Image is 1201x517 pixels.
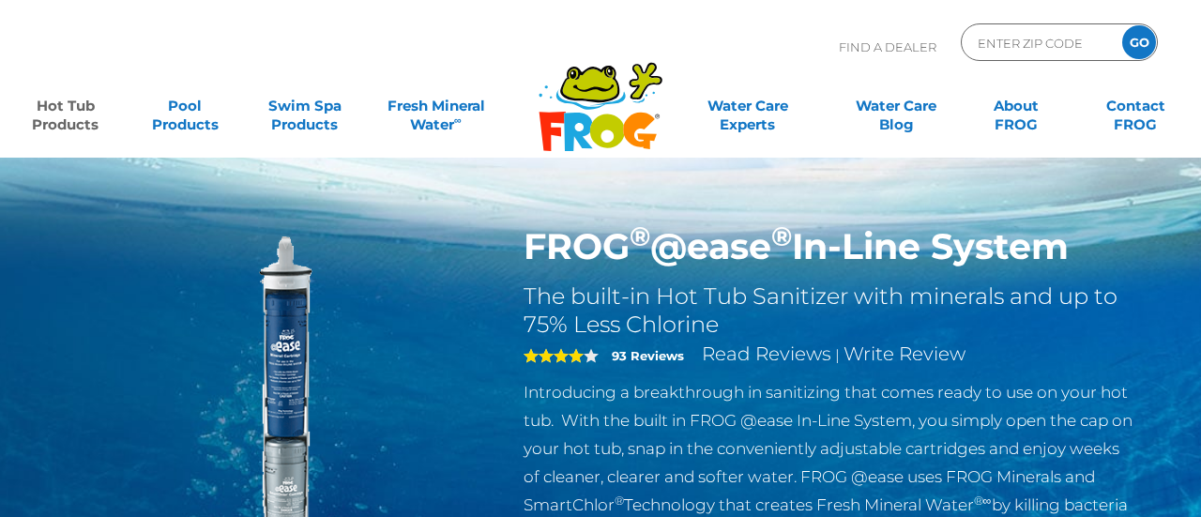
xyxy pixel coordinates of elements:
sup: ® [630,220,650,252]
a: Water CareExperts [672,87,823,125]
a: Hot TubProducts [19,87,112,125]
strong: 93 Reviews [612,348,684,363]
a: Write Review [844,342,965,365]
a: ContactFROG [1089,87,1182,125]
sup: ® [771,220,792,252]
a: Read Reviews [702,342,831,365]
span: | [835,346,840,364]
a: Swim SpaProducts [258,87,351,125]
input: GO [1122,25,1156,59]
sup: ® [615,494,624,508]
sup: ®∞ [974,494,992,508]
span: 4 [524,348,584,363]
h1: FROG @ease In-Line System [524,225,1136,268]
img: Frog Products Logo [528,38,673,152]
a: Water CareBlog [850,87,943,125]
a: PoolProducts [139,87,232,125]
p: Find A Dealer [839,23,936,70]
sup: ∞ [454,114,462,127]
a: Fresh MineralWater∞ [378,87,494,125]
a: AboutFROG [969,87,1062,125]
h2: The built-in Hot Tub Sanitizer with minerals and up to 75% Less Chlorine [524,282,1136,339]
